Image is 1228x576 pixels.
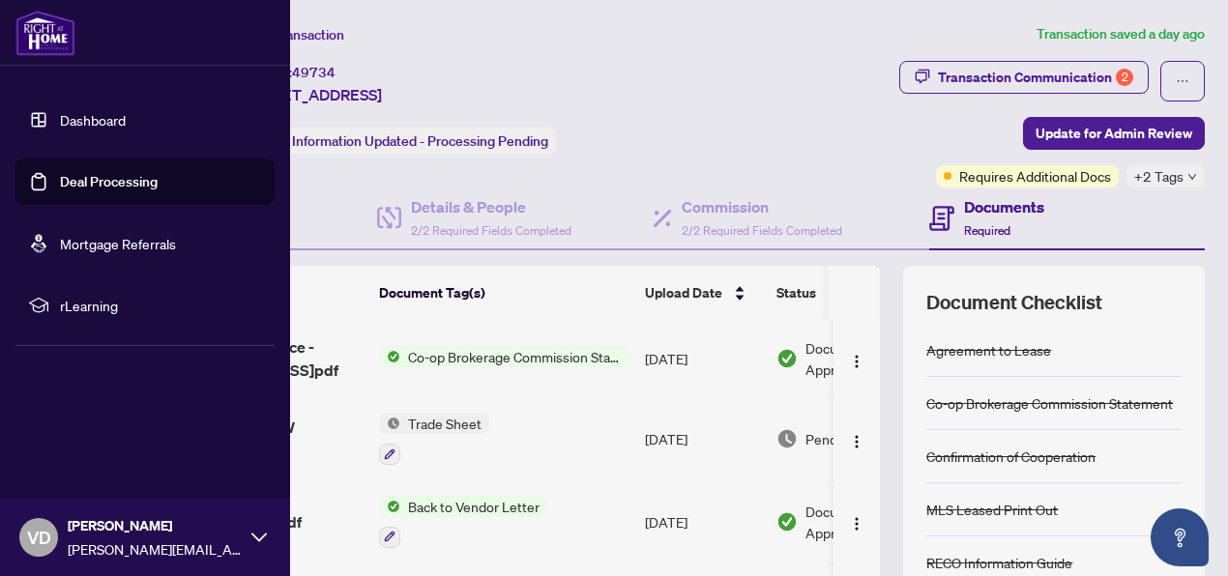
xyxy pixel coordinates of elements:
div: RECO Information Guide [926,552,1072,573]
span: Co-op Brokerage Commission Statement [400,346,629,367]
th: Status [769,266,933,320]
span: VD [27,524,51,551]
span: 49734 [292,64,336,81]
a: Mortgage Referrals [60,235,176,252]
span: Status [776,282,816,303]
img: Logo [849,516,864,532]
button: Transaction Communication2 [899,61,1149,94]
span: Document Approved [805,501,925,543]
span: Document Checklist [926,289,1102,316]
span: +2 Tags [1134,165,1184,187]
span: down [1187,172,1197,182]
img: Status Icon [379,496,400,517]
a: Dashboard [60,111,126,129]
span: 2/2 Required Fields Completed [411,223,571,238]
span: [PERSON_NAME] [68,515,242,536]
div: Confirmation of Cooperation [926,446,1096,467]
span: rLearning [60,295,261,316]
button: Logo [841,506,872,537]
span: ellipsis [1176,74,1189,88]
td: [DATE] [637,480,769,563]
span: View Transaction [241,26,344,43]
span: Trade Sheet [400,413,489,434]
button: Update for Admin Review [1023,117,1205,150]
div: Co-op Brokerage Commission Statement [926,392,1173,414]
span: Requires Additional Docs [959,165,1111,187]
button: Logo [841,343,872,374]
span: Document Approved [805,337,925,380]
span: Back to Vendor Letter [400,496,547,517]
span: [STREET_ADDRESS] [240,83,382,106]
span: Required [964,223,1010,238]
img: Logo [849,434,864,449]
img: Document Status [776,428,798,449]
a: Deal Processing [60,173,158,190]
th: Upload Date [637,266,769,320]
h4: Commission [682,195,842,218]
img: Logo [849,354,864,369]
div: Agreement to Lease [926,339,1051,360]
th: Document Tag(s) [371,266,637,320]
span: 2/2 Required Fields Completed [682,223,842,238]
img: Document Status [776,511,798,533]
div: Status: [240,128,556,154]
span: Pending Review [805,428,902,449]
h4: Documents [964,195,1044,218]
button: Status IconBack to Vendor Letter [379,496,547,548]
div: Transaction Communication [938,62,1133,93]
div: 2 [1116,69,1133,86]
button: Status IconCo-op Brokerage Commission Statement [379,346,629,367]
img: logo [15,10,75,56]
button: Logo [841,423,872,454]
button: Status IconTrade Sheet [379,413,489,465]
img: Status Icon [379,346,400,367]
h4: Details & People [411,195,571,218]
button: Open asap [1151,508,1209,566]
span: Update for Admin Review [1036,118,1192,149]
article: Transaction saved a day ago [1037,23,1205,45]
img: Document Status [776,348,798,369]
img: Status Icon [379,413,400,434]
span: Information Updated - Processing Pending [292,132,548,150]
td: [DATE] [637,320,769,397]
span: [PERSON_NAME][EMAIL_ADDRESS][DOMAIN_NAME] [68,538,242,560]
td: [DATE] [637,397,769,480]
span: Upload Date [645,282,722,303]
div: MLS Leased Print Out [926,499,1058,520]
